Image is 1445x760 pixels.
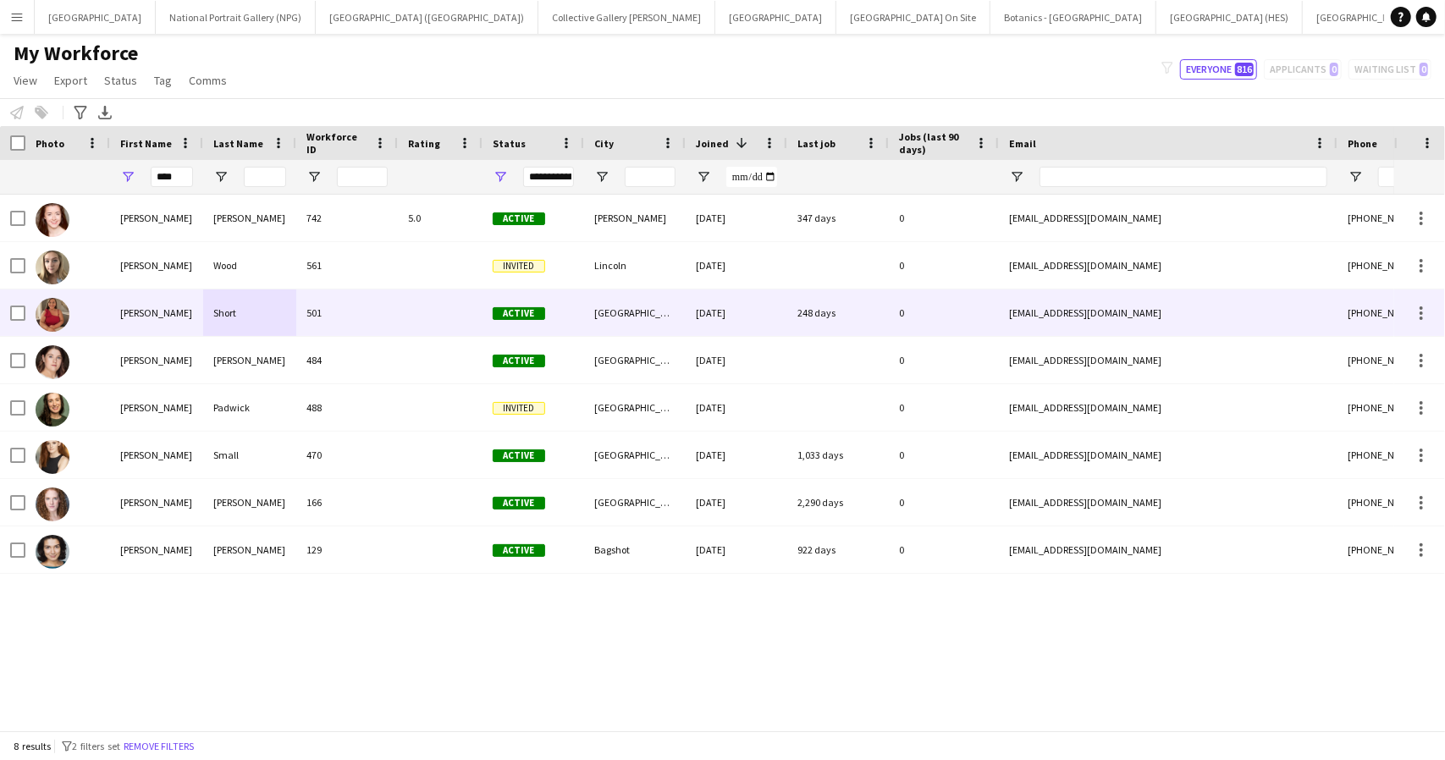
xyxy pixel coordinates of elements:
span: 2 filters set [72,740,120,752]
app-action-btn: Advanced filters [70,102,91,123]
span: Last Name [213,137,263,150]
div: [DATE] [686,479,787,526]
div: [PERSON_NAME] [203,195,296,241]
span: City [594,137,614,150]
button: National Portrait Gallery (NPG) [156,1,316,34]
div: [GEOGRAPHIC_DATA] [584,289,686,336]
span: 816 [1235,63,1254,76]
button: Open Filter Menu [696,169,711,184]
div: 0 [889,195,999,241]
div: [DATE] [686,289,787,336]
button: Open Filter Menu [493,169,508,184]
div: 0 [889,432,999,478]
span: View [14,73,37,88]
div: Small [203,432,296,478]
div: Bagshot [584,526,686,573]
span: Export [54,73,87,88]
div: 922 days [787,526,889,573]
div: 470 [296,432,398,478]
div: [DATE] [686,526,787,573]
div: [EMAIL_ADDRESS][DOMAIN_NAME] [999,432,1337,478]
input: Workforce ID Filter Input [337,167,388,187]
button: [GEOGRAPHIC_DATA] [35,1,156,34]
div: [EMAIL_ADDRESS][DOMAIN_NAME] [999,195,1337,241]
div: [PERSON_NAME] [584,195,686,241]
div: 129 [296,526,398,573]
span: Invited [493,260,545,273]
span: Active [493,307,545,320]
div: 5.0 [398,195,483,241]
div: 501 [296,289,398,336]
span: First Name [120,137,172,150]
a: Comms [182,69,234,91]
button: Open Filter Menu [1348,169,1363,184]
input: City Filter Input [625,167,676,187]
div: [PERSON_NAME] [110,195,203,241]
img: Lucy Cooney [36,345,69,379]
button: Open Filter Menu [306,169,322,184]
a: View [7,69,44,91]
div: [PERSON_NAME] [203,526,296,573]
button: [GEOGRAPHIC_DATA] [715,1,836,34]
input: Email Filter Input [1040,167,1327,187]
div: [GEOGRAPHIC_DATA] [584,432,686,478]
div: [GEOGRAPHIC_DATA] [584,479,686,526]
span: Rating [408,137,440,150]
img: Lucy Garvin [36,203,69,237]
div: [GEOGRAPHIC_DATA] [584,337,686,383]
a: Tag [147,69,179,91]
span: Comms [189,73,227,88]
div: Wood [203,242,296,289]
div: 742 [296,195,398,241]
div: [PERSON_NAME] [110,526,203,573]
div: 484 [296,337,398,383]
div: [PERSON_NAME] [203,479,296,526]
div: 488 [296,384,398,431]
button: Everyone816 [1180,59,1257,80]
div: 347 days [787,195,889,241]
span: Joined [696,137,729,150]
div: [DATE] [686,242,787,289]
div: Padwick [203,384,296,431]
div: [PERSON_NAME] [110,384,203,431]
span: Email [1009,137,1036,150]
img: Lucy Wood [36,251,69,284]
span: My Workforce [14,41,138,66]
div: 0 [889,384,999,431]
img: Lucy Short [36,298,69,332]
div: Lincoln [584,242,686,289]
img: Lucy Padwick [36,393,69,427]
button: Open Filter Menu [594,169,609,184]
button: [GEOGRAPHIC_DATA] ([GEOGRAPHIC_DATA]) [316,1,538,34]
div: [GEOGRAPHIC_DATA] [584,384,686,431]
span: Status [493,137,526,150]
input: Joined Filter Input [726,167,777,187]
img: Lucy Small [36,440,69,474]
div: 561 [296,242,398,289]
div: [PERSON_NAME] [110,337,203,383]
input: First Name Filter Input [151,167,193,187]
button: Collective Gallery [PERSON_NAME] [538,1,715,34]
img: Lucy Hutchison [36,487,69,521]
div: [PERSON_NAME] [110,479,203,526]
span: Status [104,73,137,88]
div: [PERSON_NAME] [110,242,203,289]
span: Active [493,544,545,557]
div: 0 [889,526,999,573]
span: Photo [36,137,64,150]
button: Open Filter Menu [120,169,135,184]
button: Open Filter Menu [213,169,229,184]
div: [EMAIL_ADDRESS][DOMAIN_NAME] [999,337,1337,383]
div: 0 [889,242,999,289]
div: [PERSON_NAME] [110,432,203,478]
div: 0 [889,289,999,336]
a: Status [97,69,144,91]
div: [EMAIL_ADDRESS][DOMAIN_NAME] [999,479,1337,526]
div: 248 days [787,289,889,336]
span: Last job [797,137,836,150]
button: Botanics - [GEOGRAPHIC_DATA] [990,1,1156,34]
input: Last Name Filter Input [244,167,286,187]
div: 0 [889,337,999,383]
div: [DATE] [686,432,787,478]
span: Tag [154,73,172,88]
